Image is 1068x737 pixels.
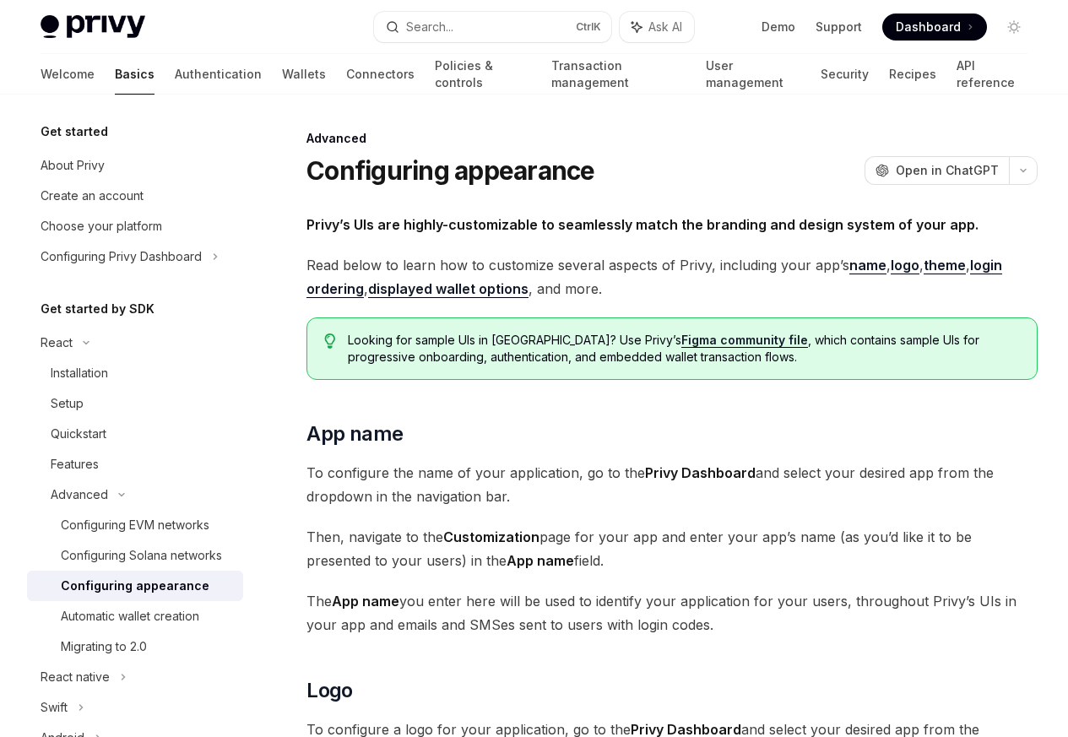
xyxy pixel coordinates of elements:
span: The you enter here will be used to identify your application for your users, throughout Privy’s U... [306,589,1038,637]
span: Looking for sample UIs in [GEOGRAPHIC_DATA]? Use Privy’s , which contains sample UIs for progress... [348,332,1020,366]
a: Demo [762,19,795,35]
div: Create an account [41,186,144,206]
a: Policies & controls [435,54,531,95]
h5: Get started [41,122,108,142]
span: Read below to learn how to customize several aspects of Privy, including your app’s , , , , , and... [306,253,1038,301]
a: Connectors [346,54,415,95]
button: Ask AI [620,12,694,42]
span: Then, navigate to the page for your app and enter your app’s name (as you’d like it to be present... [306,525,1038,572]
div: Installation [51,363,108,383]
strong: Privy’s UIs are highly-customizable to seamlessly match the branding and design system of your app. [306,216,979,233]
div: Configuring Solana networks [61,545,222,566]
span: Logo [306,677,353,704]
a: theme [924,257,966,274]
strong: App name [332,593,399,610]
div: Swift [41,697,68,718]
a: API reference [957,54,1027,95]
button: Toggle dark mode [1000,14,1027,41]
div: Search... [406,17,453,37]
div: Advanced [51,485,108,505]
a: User management [706,54,801,95]
div: React native [41,667,110,687]
div: Migrating to 2.0 [61,637,147,657]
a: Recipes [889,54,936,95]
div: Choose your platform [41,216,162,236]
a: Setup [27,388,243,419]
span: Dashboard [896,19,961,35]
span: Ctrl K [576,20,601,34]
div: Setup [51,393,84,414]
div: Configuring EVM networks [61,515,209,535]
svg: Tip [324,333,336,349]
div: About Privy [41,155,105,176]
a: Authentication [175,54,262,95]
div: Automatic wallet creation [61,606,199,626]
a: About Privy [27,150,243,181]
a: logo [891,257,919,274]
div: Quickstart [51,424,106,444]
a: Configuring EVM networks [27,510,243,540]
a: Create an account [27,181,243,211]
a: Basics [115,54,155,95]
a: Migrating to 2.0 [27,631,243,662]
span: Ask AI [648,19,682,35]
div: Configuring appearance [61,576,209,596]
button: Search...CtrlK [374,12,611,42]
a: Wallets [282,54,326,95]
a: Figma community file [681,333,808,348]
a: Support [816,19,862,35]
a: Dashboard [882,14,987,41]
div: Configuring Privy Dashboard [41,247,202,267]
span: Open in ChatGPT [896,162,999,179]
a: Choose your platform [27,211,243,241]
a: displayed wallet options [368,280,529,298]
a: Security [821,54,869,95]
a: Welcome [41,54,95,95]
strong: Privy Dashboard [645,464,756,481]
div: Advanced [306,130,1038,147]
a: Configuring Solana networks [27,540,243,571]
div: React [41,333,73,353]
a: Transaction management [551,54,685,95]
button: Open in ChatGPT [865,156,1009,185]
span: App name [306,420,403,447]
h5: Get started by SDK [41,299,155,319]
div: Features [51,454,99,474]
a: Features [27,449,243,480]
a: Automatic wallet creation [27,601,243,631]
a: Configuring appearance [27,571,243,601]
a: Installation [27,358,243,388]
img: light logo [41,15,145,39]
strong: Customization [443,528,539,545]
a: Quickstart [27,419,243,449]
h1: Configuring appearance [306,155,595,186]
strong: App name [507,552,574,569]
a: name [849,257,886,274]
span: To configure the name of your application, go to the and select your desired app from the dropdow... [306,461,1038,508]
